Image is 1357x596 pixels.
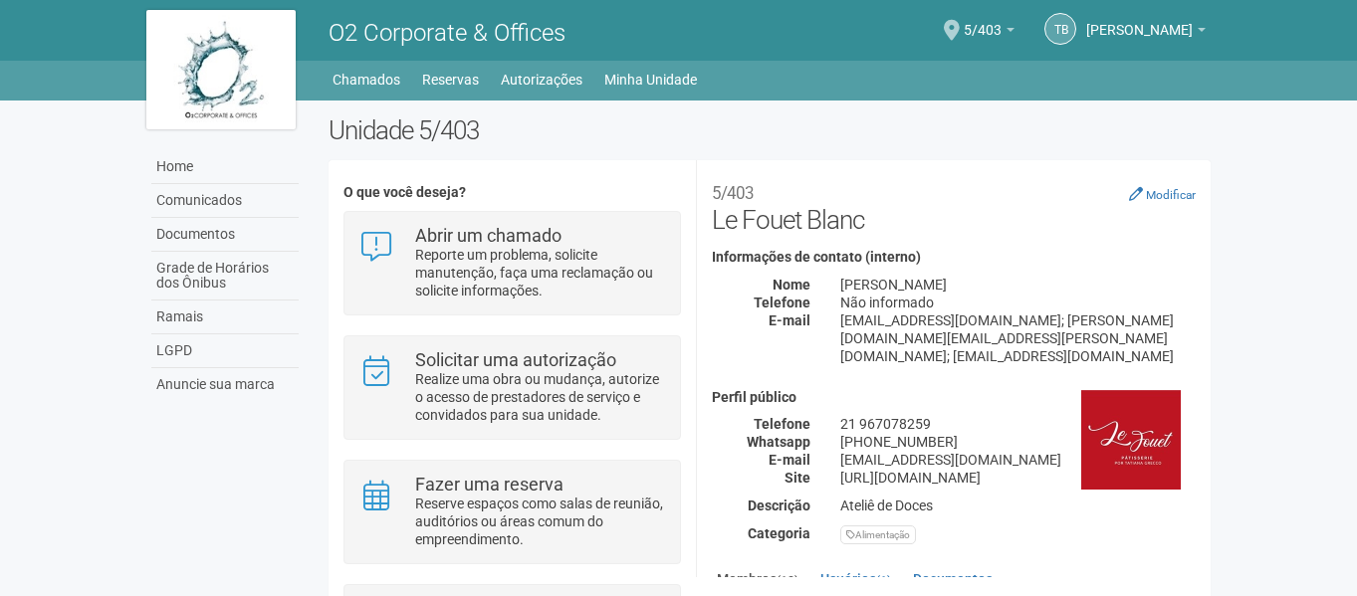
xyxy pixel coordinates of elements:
[840,525,916,544] div: Alimentação
[825,311,1211,365] div: [EMAIL_ADDRESS][DOMAIN_NAME]; [PERSON_NAME][DOMAIN_NAME][EMAIL_ADDRESS][PERSON_NAME][DOMAIN_NAME]...
[785,470,810,486] strong: Site
[151,218,299,252] a: Documentos
[754,416,810,432] strong: Telefone
[964,3,1002,38] span: 5/403
[769,312,810,328] strong: E-mail
[415,246,665,299] p: Reporte um problema, solicite manutenção, faça uma reclamação ou solicite informações.
[748,525,810,541] strong: Categoria
[825,469,1211,487] div: [URL][DOMAIN_NAME]
[876,573,891,587] small: (1)
[825,497,1211,514] div: Ateliê de Doces
[146,10,296,129] img: logo.jpg
[415,225,562,246] strong: Abrir um chamado
[151,150,299,184] a: Home
[1044,13,1076,45] a: TB
[415,349,616,370] strong: Solicitar uma autorização
[1129,186,1196,202] a: Modificar
[1086,3,1193,38] span: Tatiana Buxbaum Grecco
[604,66,697,94] a: Minha Unidade
[712,250,1196,265] h4: Informações de contato (interno)
[151,334,299,368] a: LGPD
[359,351,665,424] a: Solicitar uma autorização Realize uma obra ou mudança, autorize o acesso de prestadores de serviç...
[329,115,1212,145] h2: Unidade 5/403
[825,433,1211,451] div: [PHONE_NUMBER]
[769,452,810,468] strong: E-mail
[964,25,1015,41] a: 5/403
[748,497,810,513] strong: Descrição
[333,66,400,94] a: Chamados
[777,573,798,587] small: (12)
[773,277,810,293] strong: Nome
[359,476,665,548] a: Fazer uma reserva Reserve espaços como salas de reunião, auditórios ou áreas comum do empreendime...
[359,227,665,299] a: Abrir um chamado Reporte um problema, solicite manutenção, faça uma reclamação ou solicite inform...
[151,252,299,300] a: Grade de Horários dos Ônibus
[151,184,299,218] a: Comunicados
[151,368,299,401] a: Anuncie sua marca
[501,66,582,94] a: Autorizações
[1146,188,1196,202] small: Modificar
[825,415,1211,433] div: 21 967078259
[754,295,810,310] strong: Telefone
[825,276,1211,294] div: [PERSON_NAME]
[825,294,1211,311] div: Não informado
[422,66,479,94] a: Reservas
[415,495,665,548] p: Reserve espaços como salas de reunião, auditórios ou áreas comum do empreendimento.
[747,434,810,450] strong: Whatsapp
[712,183,754,203] small: 5/403
[825,451,1211,469] div: [EMAIL_ADDRESS][DOMAIN_NAME]
[908,564,998,594] a: Documentos
[415,474,564,495] strong: Fazer uma reserva
[415,370,665,424] p: Realize uma obra ou mudança, autorize o acesso de prestadores de serviço e convidados para sua un...
[1081,390,1181,490] img: business.png
[151,300,299,334] a: Ramais
[712,390,1196,405] h4: Perfil público
[815,564,896,594] a: Usuários(1)
[1086,25,1206,41] a: [PERSON_NAME]
[329,19,565,47] span: O2 Corporate & Offices
[343,185,681,200] h4: O que você deseja?
[712,175,1196,235] h2: Le Fouet Blanc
